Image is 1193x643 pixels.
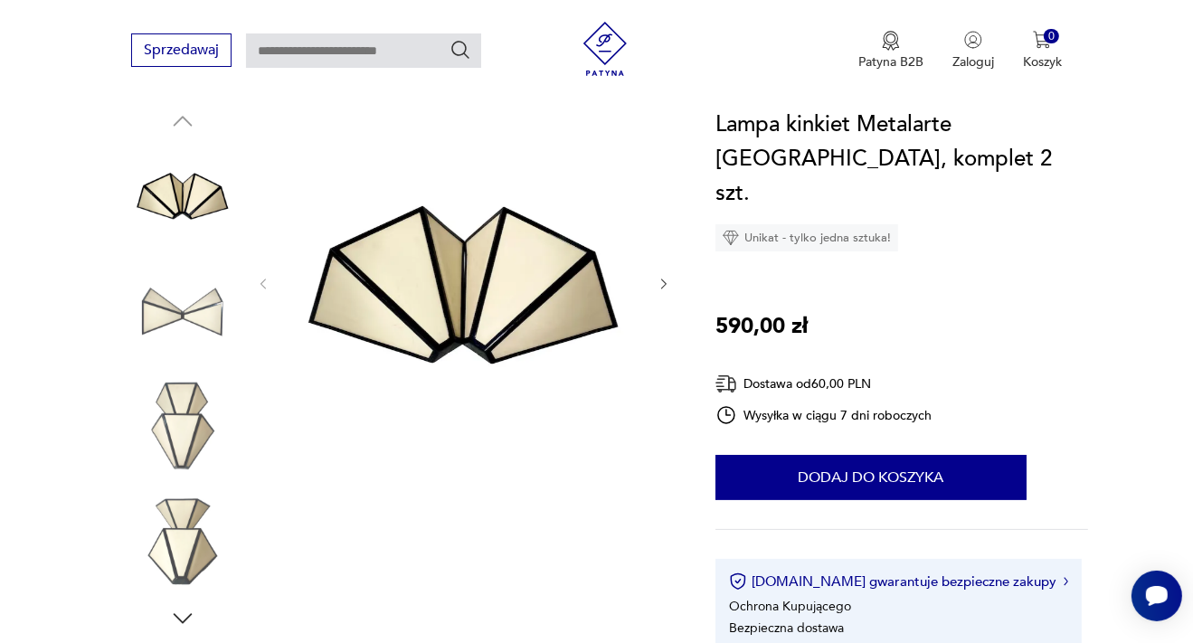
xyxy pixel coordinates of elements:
img: Zdjęcie produktu Lampa kinkiet Metalarte Spain, komplet 2 szt. [289,108,639,457]
div: Unikat - tylko jedna sztuka! [715,224,898,251]
button: 0Koszyk [1023,31,1062,71]
p: Zaloguj [952,53,994,71]
button: Sprzedawaj [131,33,232,67]
img: Zdjęcie produktu Lampa kinkiet Metalarte Spain, komplet 2 szt. [131,374,234,478]
img: Patyna - sklep z meblami i dekoracjami vintage [578,22,632,76]
div: 0 [1044,29,1059,44]
img: Ikonka użytkownika [964,31,982,49]
img: Ikona medalu [882,31,900,51]
button: [DOMAIN_NAME] gwarantuje bezpieczne zakupy [729,572,1068,591]
img: Zdjęcie produktu Lampa kinkiet Metalarte Spain, komplet 2 szt. [131,490,234,593]
button: Patyna B2B [858,31,923,71]
button: Zaloguj [952,31,994,71]
li: Ochrona Kupującego [729,598,851,615]
button: Szukaj [450,39,471,61]
button: Dodaj do koszyka [715,455,1027,500]
li: Bezpieczna dostawa [729,619,844,637]
p: Patyna B2B [858,53,923,71]
img: Zdjęcie produktu Lampa kinkiet Metalarte Spain, komplet 2 szt. [131,260,234,363]
h1: Lampa kinkiet Metalarte [GEOGRAPHIC_DATA], komplet 2 szt. [715,108,1088,211]
img: Ikona koszyka [1033,31,1051,49]
a: Sprzedawaj [131,45,232,58]
a: Ikona medaluPatyna B2B [858,31,923,71]
iframe: Smartsupp widget button [1131,571,1182,621]
img: Zdjęcie produktu Lampa kinkiet Metalarte Spain, komplet 2 szt. [131,144,234,247]
img: Ikona diamentu [723,230,739,246]
p: 590,00 zł [715,309,808,344]
div: Wysyłka w ciągu 7 dni roboczych [715,404,933,426]
img: Ikona certyfikatu [729,572,747,591]
img: Ikona strzałki w prawo [1064,577,1069,586]
div: Dostawa od 60,00 PLN [715,373,933,395]
p: Koszyk [1023,53,1062,71]
img: Ikona dostawy [715,373,737,395]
